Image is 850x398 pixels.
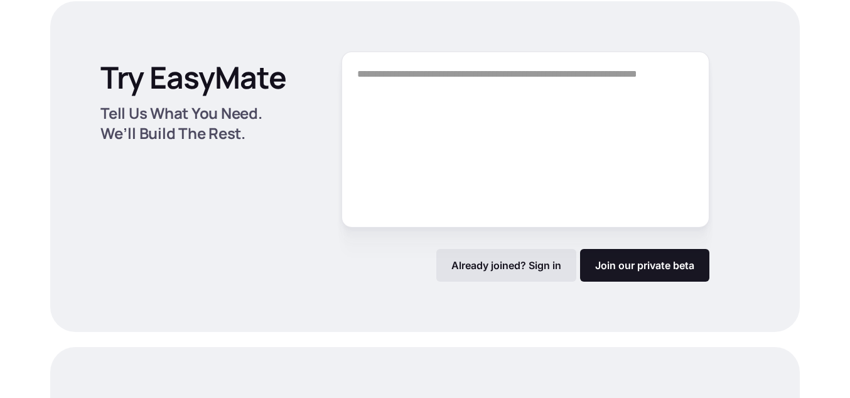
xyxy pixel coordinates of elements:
p: Tell Us What You Need. We’ll Build The Rest. [100,103,300,143]
p: Try EasyMate [100,59,286,96]
a: Join our private beta [580,249,709,282]
form: Form [342,52,709,282]
a: Already joined? Sign in [436,249,576,282]
p: Already joined? Sign in [451,259,561,272]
